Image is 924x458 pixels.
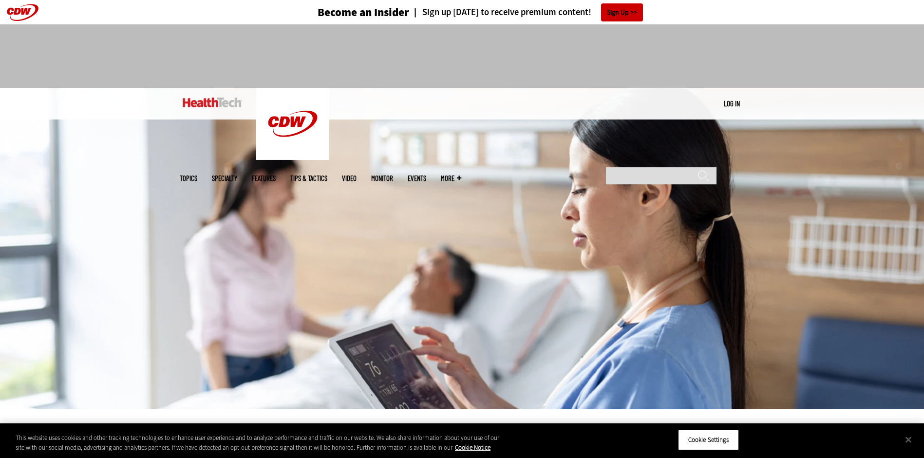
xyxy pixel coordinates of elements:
[212,175,237,182] span: Specialty
[409,8,591,17] a: Sign up [DATE] to receive premium content!
[455,443,490,452] a: More information about your privacy
[724,99,740,109] div: User menu
[408,175,426,182] a: Events
[601,3,643,21] a: Sign Up
[371,175,393,182] a: MonITor
[183,98,242,107] img: Home
[16,433,508,452] div: This website uses cookies and other tracking technologies to enhance user experience and to analy...
[256,88,329,160] img: Home
[256,152,329,162] a: CDW
[678,430,739,450] button: Cookie Settings
[898,429,919,450] button: Close
[180,175,197,182] span: Topics
[318,7,409,18] h3: Become an Insider
[285,34,640,78] iframe: advertisement
[252,175,276,182] a: Features
[441,175,461,182] span: More
[290,175,327,182] a: Tips & Tactics
[342,175,357,182] a: Video
[281,7,409,18] a: Become an Insider
[724,99,740,108] a: Log in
